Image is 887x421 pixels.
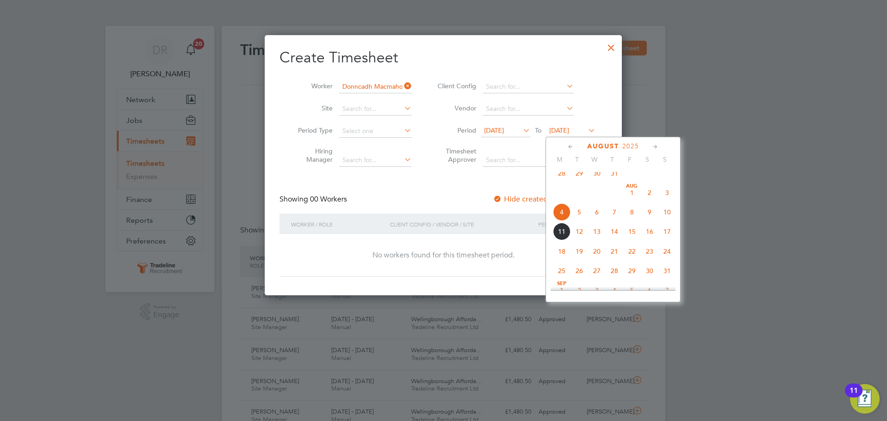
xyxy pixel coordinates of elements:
span: 28 [553,165,571,182]
span: 7 [658,281,676,299]
input: Search for... [483,154,574,167]
span: 5 [571,203,588,221]
span: 23 [641,243,658,260]
div: Showing [279,195,349,204]
span: 17 [658,223,676,240]
span: To [532,124,544,136]
span: 1 [553,281,571,299]
div: Worker / Role [289,214,388,235]
span: 8 [623,203,641,221]
input: Select one [339,125,412,138]
div: Period [536,214,598,235]
span: 31 [606,165,623,182]
span: 24 [658,243,676,260]
span: 11 [553,223,571,240]
span: 14 [606,223,623,240]
span: S [656,155,674,164]
span: 25 [553,262,571,280]
label: Timesheet Approver [435,147,476,164]
span: 2 [641,184,658,201]
span: 29 [623,262,641,280]
span: August [587,142,619,150]
span: 10 [658,203,676,221]
span: 9 [641,203,658,221]
label: Period Type [291,126,333,134]
input: Search for... [339,103,412,116]
span: [DATE] [549,126,569,134]
span: M [551,155,568,164]
label: Site [291,104,333,112]
label: Vendor [435,104,476,112]
span: 2025 [622,142,639,150]
span: S [638,155,656,164]
span: 18 [553,243,571,260]
span: 30 [588,165,606,182]
span: 16 [641,223,658,240]
span: Sep [553,281,571,286]
span: 7 [606,203,623,221]
h2: Create Timesheet [279,48,607,67]
label: Period [435,126,476,134]
span: 1 [623,184,641,201]
span: T [603,155,621,164]
span: 5 [623,281,641,299]
span: 6 [641,281,658,299]
label: Hiring Manager [291,147,333,164]
label: Hide created timesheets [493,195,587,204]
span: 2 [571,281,588,299]
div: No workers found for this timesheet period. [289,250,598,260]
span: 19 [571,243,588,260]
span: 31 [658,262,676,280]
input: Search for... [339,154,412,167]
span: 20 [588,243,606,260]
label: Client Config [435,82,476,90]
span: 28 [606,262,623,280]
span: 21 [606,243,623,260]
div: 11 [850,390,858,403]
button: Open Resource Center, 11 new notifications [850,384,880,414]
span: 29 [571,165,588,182]
span: F [621,155,638,164]
span: W [586,155,603,164]
span: 15 [623,223,641,240]
div: Client Config / Vendor / Site [388,214,536,235]
span: 27 [588,262,606,280]
span: 12 [571,223,588,240]
input: Search for... [483,103,574,116]
span: 4 [606,281,623,299]
span: 3 [588,281,606,299]
span: 00 Workers [310,195,347,204]
span: 3 [658,184,676,201]
span: [DATE] [484,126,504,134]
span: 13 [588,223,606,240]
span: 26 [571,262,588,280]
span: 4 [553,203,571,221]
input: Search for... [339,80,412,93]
input: Search for... [483,80,574,93]
label: Worker [291,82,333,90]
span: Aug [623,184,641,189]
span: 30 [641,262,658,280]
span: 22 [623,243,641,260]
span: 6 [588,203,606,221]
span: T [568,155,586,164]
